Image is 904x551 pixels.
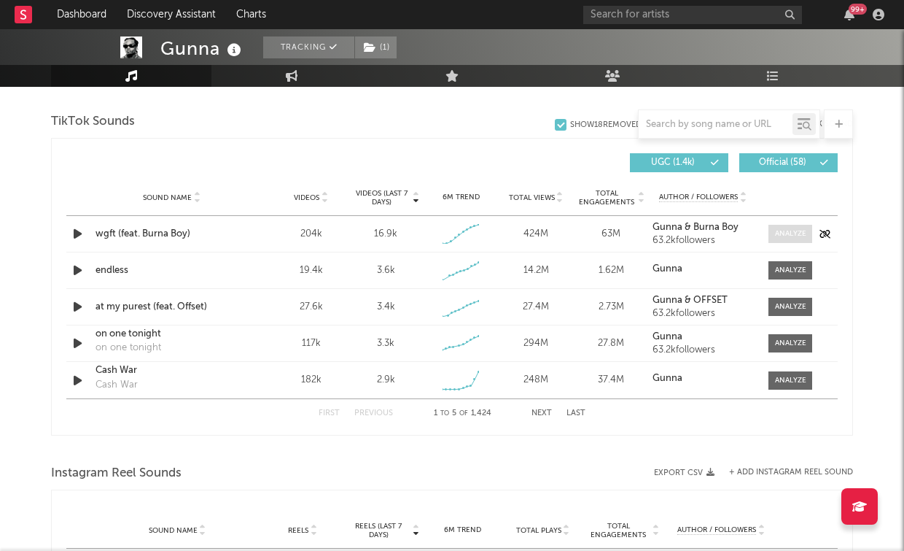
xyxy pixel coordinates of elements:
[319,409,340,417] button: First
[652,309,754,319] div: 63.2k followers
[587,522,651,539] span: Total Engagements
[96,300,248,315] a: at my purest (feat. Offset)
[583,6,802,24] input: Search for artists
[502,263,570,278] div: 14.2M
[96,363,248,378] a: Cash War
[652,296,728,305] strong: Gunna & OFFSET
[354,36,397,58] span: ( 1 )
[654,469,714,477] button: Export CSV
[502,336,570,351] div: 294M
[652,264,682,274] strong: Gunna
[277,336,345,351] div: 117k
[160,36,245,61] div: Gunna
[143,193,192,202] span: Sound Name
[577,263,645,278] div: 1.62M
[652,236,754,246] div: 63.2k followers
[422,405,502,423] div: 1 5 1,424
[652,345,754,355] div: 63.2k followers
[440,410,449,417] span: to
[277,300,345,315] div: 27.6k
[149,526,198,535] span: Sound Name
[277,227,345,242] div: 204k
[377,373,395,388] div: 2.9k
[739,153,838,172] button: Official(58)
[346,522,410,539] span: Reels (last 7 days)
[516,526,561,535] span: Total Plays
[652,223,739,232] strong: Gunna & Burna Boy
[377,336,394,351] div: 3.3k
[277,263,345,278] div: 19.4k
[374,227,397,242] div: 16.9k
[502,227,570,242] div: 424M
[714,469,853,477] div: + Add Instagram Reel Sound
[96,378,138,393] div: Cash War
[502,373,570,388] div: 248M
[652,332,682,342] strong: Gunna
[849,4,867,15] div: 99 +
[749,158,816,167] span: Official ( 58 )
[288,526,308,535] span: Reels
[96,341,161,355] div: on one tonight
[639,119,792,131] input: Search by song name or URL
[352,189,411,207] span: Videos (last 7 days)
[652,223,754,233] a: Gunna & Burna Boy
[459,410,468,417] span: of
[355,36,397,58] button: (1)
[844,9,854,20] button: 99+
[652,374,682,383] strong: Gunna
[96,227,248,242] a: wgft (feat. Burna Boy)
[531,409,552,417] button: Next
[652,264,754,274] a: Gunna
[577,373,645,388] div: 37.4M
[427,192,495,203] div: 6M Trend
[577,300,645,315] div: 2.73M
[652,332,754,342] a: Gunna
[502,300,570,315] div: 27.4M
[652,374,754,384] a: Gunna
[639,158,706,167] span: UGC ( 1.4k )
[566,409,585,417] button: Last
[96,327,248,342] a: on one tonight
[630,153,728,172] button: UGC(1.4k)
[509,193,555,202] span: Total Views
[377,300,395,315] div: 3.4k
[294,193,319,202] span: Videos
[577,227,645,242] div: 63M
[577,189,636,207] span: Total Engagements
[577,336,645,351] div: 27.8M
[277,373,345,388] div: 182k
[426,525,499,536] div: 6M Trend
[652,296,754,306] a: Gunna & OFFSET
[659,193,738,202] span: Author / Followers
[377,263,395,278] div: 3.6k
[677,525,756,535] span: Author / Followers
[263,36,354,58] button: Tracking
[51,465,182,482] span: Instagram Reel Sounds
[729,469,853,477] button: + Add Instagram Reel Sound
[96,263,248,278] a: endless
[354,409,393,417] button: Previous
